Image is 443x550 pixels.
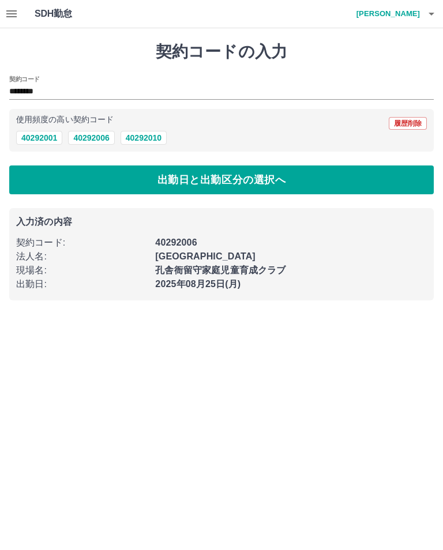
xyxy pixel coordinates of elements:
p: 法人名 : [16,250,148,263]
p: 入力済の内容 [16,217,427,227]
button: 40292006 [68,131,114,145]
b: [GEOGRAPHIC_DATA] [155,251,256,261]
button: 40292001 [16,131,62,145]
p: 使用頻度の高い契約コード [16,116,114,124]
h1: 契約コードの入力 [9,42,434,62]
b: 40292006 [155,238,197,247]
h2: 契約コード [9,74,40,84]
button: 出勤日と出勤区分の選択へ [9,165,434,194]
button: 40292010 [121,131,167,145]
b: 孔舎衙留守家庭児童育成クラブ [155,265,286,275]
p: 出勤日 : [16,277,148,291]
b: 2025年08月25日(月) [155,279,241,289]
p: 現場名 : [16,263,148,277]
p: 契約コード : [16,236,148,250]
button: 履歴削除 [389,117,427,130]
